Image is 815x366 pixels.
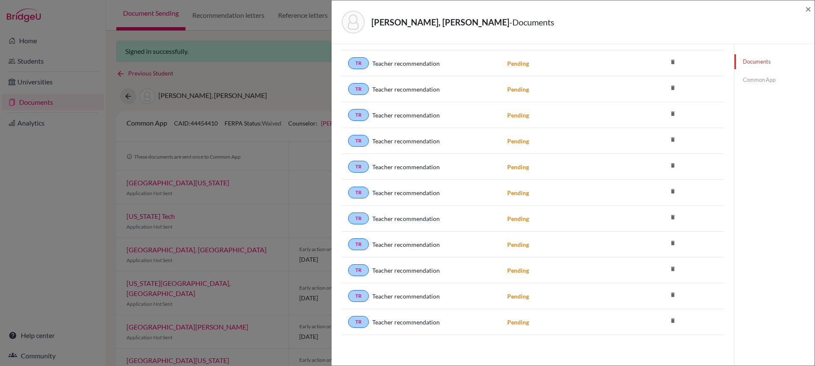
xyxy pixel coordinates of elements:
[371,17,509,27] strong: [PERSON_NAME], [PERSON_NAME]
[734,54,815,69] a: Documents
[734,73,815,87] a: Common App
[507,293,529,300] strong: Pending
[507,137,529,145] strong: Pending
[507,267,529,274] strong: Pending
[348,212,369,224] a: TR
[372,59,440,68] span: Teacher recommendation
[666,237,679,249] i: delete
[348,264,369,276] a: TR
[372,292,440,301] span: Teacher recommendation
[666,288,679,301] i: delete
[507,163,529,170] strong: Pending
[372,318,440,327] span: Teacher recommendation
[507,319,529,326] strong: Pending
[348,187,369,198] a: TR
[348,238,369,250] a: TR
[372,111,440,120] span: Teacher recommendation
[666,81,679,94] i: delete
[372,188,440,197] span: Teacher recommendation
[348,161,369,173] a: TR
[666,211,679,224] i: delete
[348,316,369,328] a: TR
[507,86,529,93] strong: Pending
[348,57,369,69] a: TR
[805,4,811,14] button: Close
[666,185,679,198] i: delete
[666,159,679,172] i: delete
[372,266,440,275] span: Teacher recommendation
[372,137,440,145] span: Teacher recommendation
[372,214,440,223] span: Teacher recommendation
[507,60,529,67] strong: Pending
[348,83,369,95] a: TR
[666,314,679,327] i: delete
[507,215,529,222] strong: Pending
[666,107,679,120] i: delete
[507,189,529,196] strong: Pending
[666,56,679,68] i: delete
[507,112,529,119] strong: Pending
[348,109,369,121] a: TR
[805,3,811,15] span: ×
[507,241,529,248] strong: Pending
[666,263,679,275] i: delete
[372,85,440,94] span: Teacher recommendation
[372,162,440,171] span: Teacher recommendation
[666,133,679,146] i: delete
[348,135,369,147] a: TR
[509,17,554,27] span: - Documents
[372,240,440,249] span: Teacher recommendation
[348,290,369,302] a: TR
